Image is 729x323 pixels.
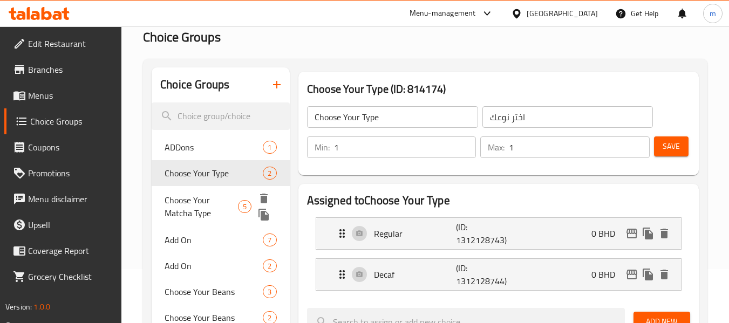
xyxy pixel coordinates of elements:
[28,218,113,231] span: Upsell
[410,7,476,20] div: Menu-management
[28,270,113,283] span: Grocery Checklist
[256,207,272,223] button: duplicate
[654,136,689,156] button: Save
[238,200,251,213] div: Choices
[263,142,276,153] span: 1
[256,190,272,207] button: delete
[4,31,122,57] a: Edit Restaurant
[4,212,122,238] a: Upsell
[316,259,681,290] div: Expand
[624,225,640,242] button: edit
[591,268,624,281] p: 0 BHD
[307,193,690,209] h2: Assigned to Choose Your Type
[28,89,113,102] span: Menus
[307,213,690,254] li: Expand
[5,300,32,314] span: Version:
[4,186,122,212] a: Menu disclaimer
[4,108,122,134] a: Choice Groups
[4,238,122,264] a: Coverage Report
[307,80,690,98] h3: Choose Your Type (ID: 814174)
[28,244,113,257] span: Coverage Report
[152,102,289,130] input: search
[143,25,221,49] span: Choice Groups
[152,186,289,227] div: Choose Your Matcha Type5deleteduplicate
[263,168,276,178] span: 2
[263,261,276,271] span: 2
[165,233,263,246] span: Add On
[315,141,330,154] p: Min:
[656,266,672,283] button: delete
[165,285,263,298] span: Choose Your Beans
[307,254,690,295] li: Expand
[33,300,50,314] span: 1.0.0
[4,83,122,108] a: Menus
[239,202,251,212] span: 5
[263,233,276,246] div: Choices
[152,134,289,160] div: ADDons1
[488,141,505,154] p: Max:
[28,141,113,154] span: Coupons
[263,167,276,180] div: Choices
[263,313,276,323] span: 2
[152,160,289,186] div: Choose Your Type2
[4,57,122,83] a: Branches
[165,141,263,154] span: ADDons
[640,266,656,283] button: duplicate
[4,160,122,186] a: Promotions
[263,141,276,154] div: Choices
[456,262,511,287] p: (ID: 1312128744)
[28,37,113,50] span: Edit Restaurant
[152,227,289,253] div: Add On7
[656,225,672,242] button: delete
[28,193,113,205] span: Menu disclaimer
[30,115,113,128] span: Choice Groups
[374,227,457,240] p: Regular
[28,167,113,180] span: Promotions
[4,264,122,290] a: Grocery Checklist
[160,77,229,93] h2: Choice Groups
[710,8,716,19] span: m
[28,63,113,76] span: Branches
[640,225,656,242] button: duplicate
[165,167,263,180] span: Choose Your Type
[527,8,598,19] div: [GEOGRAPHIC_DATA]
[374,268,457,281] p: Decaf
[456,221,511,246] p: (ID: 1312128743)
[624,266,640,283] button: edit
[4,134,122,160] a: Coupons
[152,253,289,279] div: Add On2
[165,194,238,219] span: Choose Your Matcha Type
[263,235,276,245] span: 7
[663,140,680,153] span: Save
[316,218,681,249] div: Expand
[263,287,276,297] span: 3
[591,227,624,240] p: 0 BHD
[165,259,263,272] span: Add On
[152,279,289,305] div: Choose Your Beans3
